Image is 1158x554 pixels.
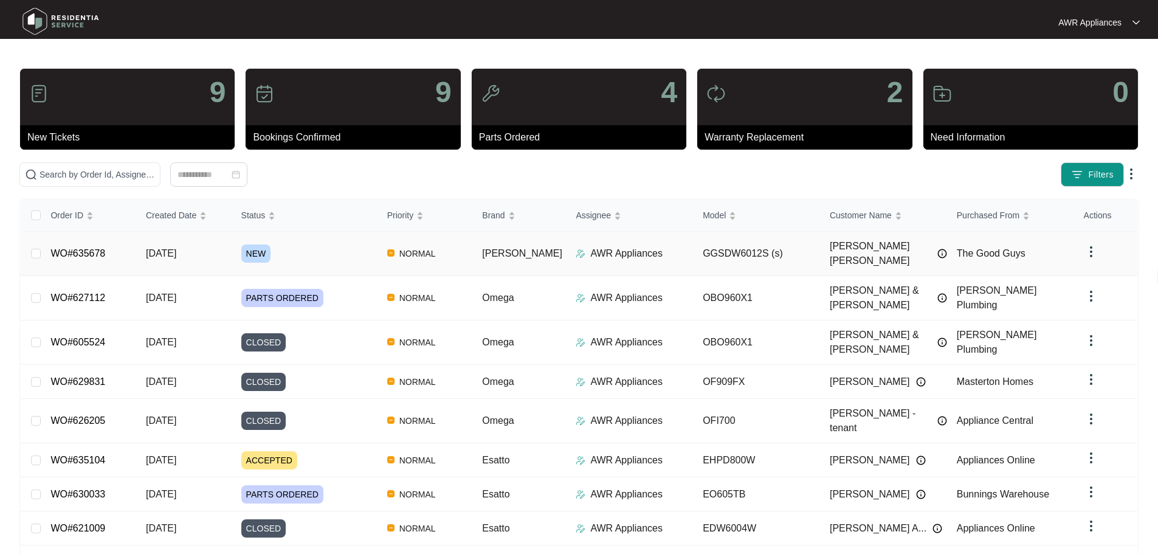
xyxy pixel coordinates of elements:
[241,485,323,504] span: PARTS ORDERED
[937,416,947,426] img: Info icon
[931,130,1138,145] p: Need Information
[590,453,663,468] p: AWR Appliances
[937,293,947,303] img: Info icon
[50,293,105,303] a: WO#627112
[830,487,910,502] span: [PERSON_NAME]
[1084,244,1098,259] img: dropdown arrow
[1084,289,1098,303] img: dropdown arrow
[576,490,585,499] img: Assigner Icon
[1071,168,1083,181] img: filter icon
[947,199,1074,232] th: Purchased From
[957,415,1033,426] span: Appliance Central
[693,399,820,443] td: OFI700
[693,320,820,365] td: OBO960X1
[693,443,820,477] td: EHPD800W
[693,365,820,399] td: OF909FX
[693,477,820,511] td: EO605TB
[576,416,585,426] img: Assigner Icon
[472,199,566,232] th: Brand
[482,489,509,499] span: Esatto
[957,330,1037,355] span: [PERSON_NAME] Plumbing
[40,168,155,181] input: Search by Order Id, Assignee Name, Customer Name, Brand and Model
[590,487,663,502] p: AWR Appliances
[693,199,820,232] th: Model
[50,523,105,533] a: WO#621009
[395,521,441,536] span: NORMAL
[482,376,514,387] span: Omega
[241,244,271,263] span: NEW
[576,249,585,258] img: Assigner Icon
[387,417,395,424] img: Vercel Logo
[136,199,232,232] th: Created Date
[1084,333,1098,348] img: dropdown arrow
[830,209,892,222] span: Customer Name
[241,333,286,351] span: CLOSED
[957,209,1019,222] span: Purchased From
[1112,78,1129,107] p: 0
[576,209,611,222] span: Assignee
[830,375,910,389] span: [PERSON_NAME]
[1084,451,1098,465] img: dropdown arrow
[241,209,266,222] span: Status
[253,130,460,145] p: Bookings Confirmed
[387,378,395,385] img: Vercel Logo
[395,246,441,261] span: NORMAL
[482,337,514,347] span: Omega
[957,285,1037,310] span: [PERSON_NAME] Plumbing
[18,3,103,40] img: residentia service logo
[937,249,947,258] img: Info icon
[693,276,820,320] td: OBO960X1
[693,511,820,545] td: EDW6004W
[957,455,1035,465] span: Appliances Online
[27,130,235,145] p: New Tickets
[1084,485,1098,499] img: dropdown arrow
[830,328,931,357] span: [PERSON_NAME] & [PERSON_NAME]
[41,199,136,232] th: Order ID
[1088,168,1114,181] span: Filters
[937,338,947,347] img: Info icon
[50,415,105,426] a: WO#626205
[576,377,585,387] img: Assigner Icon
[241,519,286,538] span: CLOSED
[395,453,441,468] span: NORMAL
[830,283,931,313] span: [PERSON_NAME] & [PERSON_NAME]
[146,337,176,347] span: [DATE]
[146,489,176,499] span: [DATE]
[566,199,693,232] th: Assignee
[241,373,286,391] span: CLOSED
[482,523,509,533] span: Esatto
[25,168,37,181] img: search-icon
[29,84,49,103] img: icon
[576,338,585,347] img: Assigner Icon
[50,489,105,499] a: WO#630033
[916,455,926,465] img: Info icon
[590,414,663,428] p: AWR Appliances
[395,487,441,502] span: NORMAL
[387,524,395,531] img: Vercel Logo
[241,289,323,307] span: PARTS ORDERED
[957,376,1033,387] span: Masterton Homes
[705,130,912,145] p: Warranty Replacement
[387,490,395,497] img: Vercel Logo
[232,199,377,232] th: Status
[50,337,105,347] a: WO#605524
[957,248,1025,258] span: The Good Guys
[387,209,414,222] span: Priority
[50,209,83,222] span: Order ID
[146,455,176,465] span: [DATE]
[932,524,942,533] img: Info icon
[1058,16,1122,29] p: AWR Appliances
[661,78,677,107] p: 4
[576,524,585,533] img: Assigner Icon
[146,248,176,258] span: [DATE]
[916,377,926,387] img: Info icon
[576,455,585,465] img: Assigner Icon
[50,248,105,258] a: WO#635678
[146,376,176,387] span: [DATE]
[395,375,441,389] span: NORMAL
[932,84,952,103] img: icon
[377,199,473,232] th: Priority
[50,455,105,465] a: WO#635104
[387,249,395,257] img: Vercel Logo
[241,451,297,469] span: ACCEPTED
